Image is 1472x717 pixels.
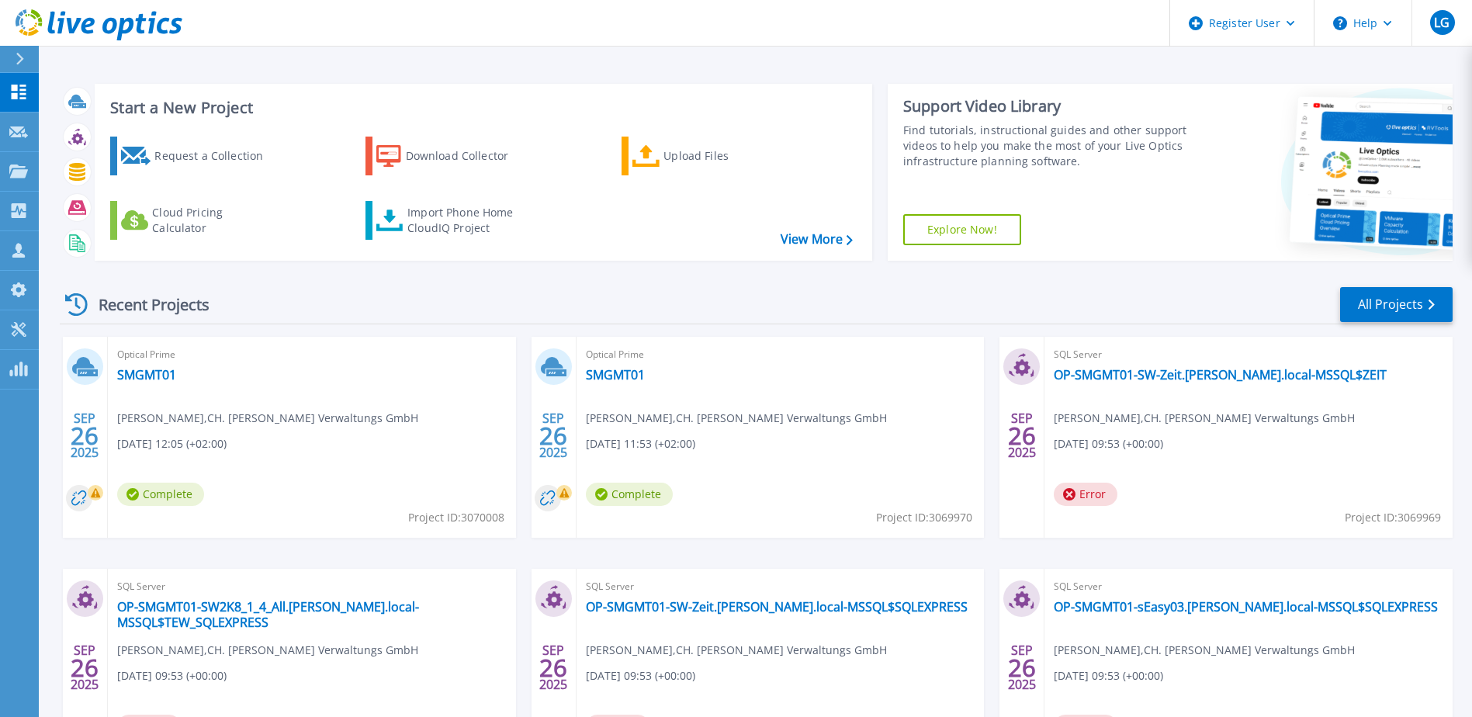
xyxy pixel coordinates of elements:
span: Project ID: 3069969 [1345,509,1441,526]
span: [DATE] 09:53 (+00:00) [586,667,695,684]
a: OP-SMGMT01-SW-Zeit.[PERSON_NAME].local-MSSQL$ZEIT [1054,367,1387,383]
div: SEP 2025 [1007,407,1037,464]
div: Upload Files [663,140,788,171]
span: 26 [539,429,567,442]
div: Find tutorials, instructional guides and other support videos to help you make the most of your L... [903,123,1191,169]
a: Cloud Pricing Calculator [110,201,283,240]
span: Complete [586,483,673,506]
div: Cloud Pricing Calculator [152,205,276,236]
span: 26 [71,429,99,442]
span: [PERSON_NAME] , CH. [PERSON_NAME] Verwaltungs GmbH [1054,642,1355,659]
a: OP-SMGMT01-SW2K8_1_4_All.[PERSON_NAME].local-MSSQL$TEW_SQLEXPRESS [117,599,507,630]
span: [DATE] 12:05 (+02:00) [117,435,227,452]
span: Error [1054,483,1117,506]
span: [PERSON_NAME] , CH. [PERSON_NAME] Verwaltungs GmbH [586,642,887,659]
span: Optical Prime [586,346,975,363]
div: Recent Projects [60,286,230,324]
span: Complete [117,483,204,506]
div: SEP 2025 [539,639,568,696]
div: SEP 2025 [70,407,99,464]
div: SEP 2025 [539,407,568,464]
a: OP-SMGMT01-sEasy03.[PERSON_NAME].local-MSSQL$SQLEXPRESS [1054,599,1438,615]
div: Download Collector [406,140,530,171]
a: Upload Files [622,137,795,175]
div: Request a Collection [154,140,279,171]
div: SEP 2025 [70,639,99,696]
a: Request a Collection [110,137,283,175]
a: SMGMT01 [117,367,176,383]
div: SEP 2025 [1007,639,1037,696]
span: [DATE] 11:53 (+02:00) [586,435,695,452]
span: SQL Server [117,578,507,595]
span: SQL Server [1054,346,1443,363]
span: [DATE] 09:53 (+00:00) [1054,435,1163,452]
span: Optical Prime [117,346,507,363]
span: 26 [71,661,99,674]
span: 26 [1008,429,1036,442]
span: [PERSON_NAME] , CH. [PERSON_NAME] Verwaltungs GmbH [117,410,418,427]
span: [PERSON_NAME] , CH. [PERSON_NAME] Verwaltungs GmbH [117,642,418,659]
span: 26 [539,661,567,674]
a: View More [781,232,853,247]
span: [PERSON_NAME] , CH. [PERSON_NAME] Verwaltungs GmbH [1054,410,1355,427]
span: [PERSON_NAME] , CH. [PERSON_NAME] Verwaltungs GmbH [586,410,887,427]
span: SQL Server [1054,578,1443,595]
span: Project ID: 3069970 [876,509,972,526]
a: OP-SMGMT01-SW-Zeit.[PERSON_NAME].local-MSSQL$SQLEXPRESS [586,599,968,615]
span: 26 [1008,661,1036,674]
a: SMGMT01 [586,367,645,383]
span: Project ID: 3070008 [408,509,504,526]
span: [DATE] 09:53 (+00:00) [117,667,227,684]
div: Import Phone Home CloudIQ Project [407,205,528,236]
span: LG [1434,16,1449,29]
div: Support Video Library [903,96,1191,116]
a: All Projects [1340,287,1453,322]
h3: Start a New Project [110,99,852,116]
span: SQL Server [586,578,975,595]
span: [DATE] 09:53 (+00:00) [1054,667,1163,684]
a: Download Collector [365,137,539,175]
a: Explore Now! [903,214,1021,245]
